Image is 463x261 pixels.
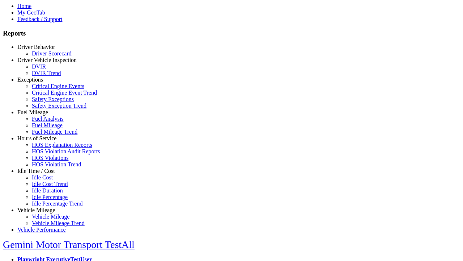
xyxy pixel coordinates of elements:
a: Home [17,3,31,9]
a: Critical Engine Event Trend [32,90,97,96]
a: DVIR [32,63,46,70]
a: Idle Percentage Trend [32,200,82,207]
a: Exceptions [17,76,43,83]
a: HOS Explanation Reports [32,142,92,148]
a: Safety Exceptions [32,96,74,102]
a: Vehicle Mileage [17,207,55,213]
a: Fuel Mileage [32,122,63,128]
a: Vehicle Mileage Trend [32,220,85,226]
a: Vehicle Mileage [32,214,69,220]
a: Idle Duration [32,187,63,194]
a: Gemini Motor Transport TestAll [3,239,135,250]
a: Fuel Mileage [17,109,48,115]
a: Idle Percentage [32,194,68,200]
a: Hours of Service [17,135,56,141]
a: Idle Cost [32,174,53,181]
a: HOS Violation Audit Reports [32,148,100,154]
h3: Reports [3,29,460,37]
a: Safety Exception Trend [32,103,86,109]
a: Idle Cost Trend [32,181,68,187]
a: Driver Scorecard [32,50,72,57]
a: Vehicle Performance [17,227,66,233]
a: Fuel Analysis [32,116,64,122]
a: Driver Behavior [17,44,55,50]
a: Driver Vehicle Inspection [17,57,77,63]
a: Feedback / Support [17,16,62,22]
a: My GeoTab [17,9,45,16]
a: HOS Violations [32,155,68,161]
a: DVIR Trend [32,70,61,76]
a: Critical Engine Events [32,83,84,89]
a: Fuel Mileage Trend [32,129,77,135]
a: HOS Violation Trend [32,161,81,167]
a: Idle Time / Cost [17,168,55,174]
